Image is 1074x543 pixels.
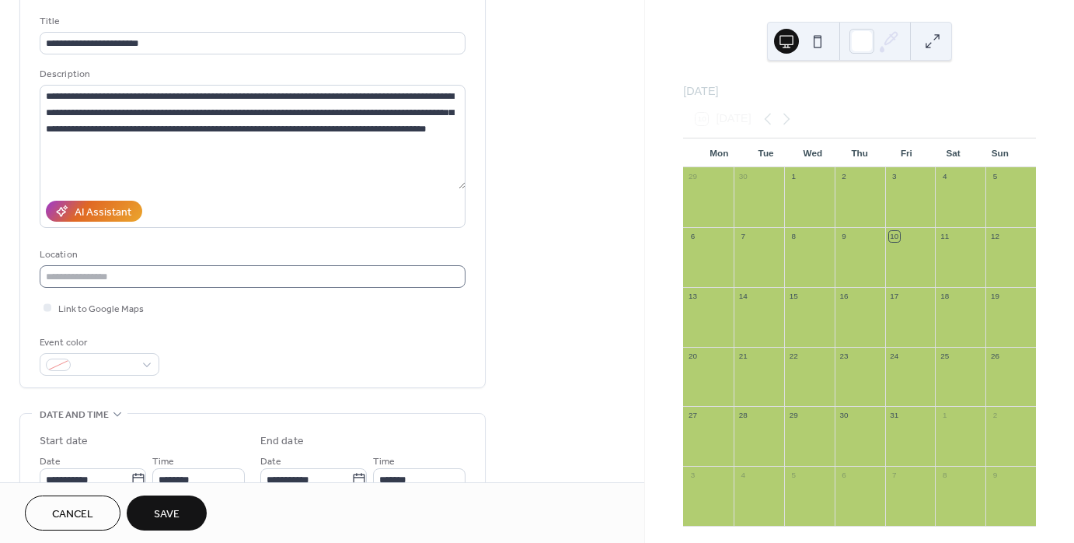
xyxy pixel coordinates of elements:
div: 29 [688,172,699,183]
div: 4 [940,172,950,183]
div: 3 [889,172,900,183]
div: 25 [940,351,950,362]
div: 1 [788,172,799,183]
div: Location [40,247,462,263]
div: End date [260,433,304,450]
div: 20 [688,351,699,362]
div: 2 [990,411,1001,422]
div: [DATE] [683,83,1036,100]
div: 12 [990,231,1001,242]
div: 7 [889,471,900,482]
div: 8 [788,231,799,242]
div: Event color [40,335,156,351]
div: Fri [883,138,929,168]
span: Date [260,454,281,470]
span: Date and time [40,407,109,423]
div: Wed [790,138,836,168]
div: Tue [742,138,789,168]
span: Link to Google Maps [58,301,144,317]
button: AI Assistant [46,201,142,222]
div: Sat [929,138,976,168]
div: 22 [788,351,799,362]
div: 21 [738,351,748,362]
div: 26 [990,351,1001,362]
span: Cancel [52,506,93,523]
div: 4 [738,471,748,482]
div: 10 [889,231,900,242]
div: 23 [839,351,849,362]
div: 30 [839,411,849,422]
div: 9 [990,471,1001,482]
button: Save [127,496,207,531]
div: 19 [990,291,1001,302]
button: Cancel [25,496,120,531]
div: 14 [738,291,748,302]
div: 5 [788,471,799,482]
span: Time [152,454,174,470]
div: Thu [836,138,883,168]
div: 5 [990,172,1001,183]
div: 29 [788,411,799,422]
div: 1 [940,411,950,422]
div: Sun [977,138,1023,168]
div: 6 [839,471,849,482]
div: Title [40,13,462,30]
span: Time [373,454,395,470]
div: Mon [696,138,742,168]
div: 6 [688,231,699,242]
div: 24 [889,351,900,362]
div: 13 [688,291,699,302]
span: Date [40,454,61,470]
div: 17 [889,291,900,302]
div: Description [40,66,462,82]
div: 7 [738,231,748,242]
div: 9 [839,231,849,242]
div: 16 [839,291,849,302]
div: AI Assistant [75,205,131,221]
div: 30 [738,172,748,183]
div: 28 [738,411,748,422]
div: 15 [788,291,799,302]
div: 3 [688,471,699,482]
div: 8 [940,471,950,482]
div: 2 [839,172,849,183]
div: 31 [889,411,900,422]
span: Save [154,506,180,523]
div: 18 [940,291,950,302]
div: 27 [688,411,699,422]
div: Start date [40,433,88,450]
div: 11 [940,231,950,242]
